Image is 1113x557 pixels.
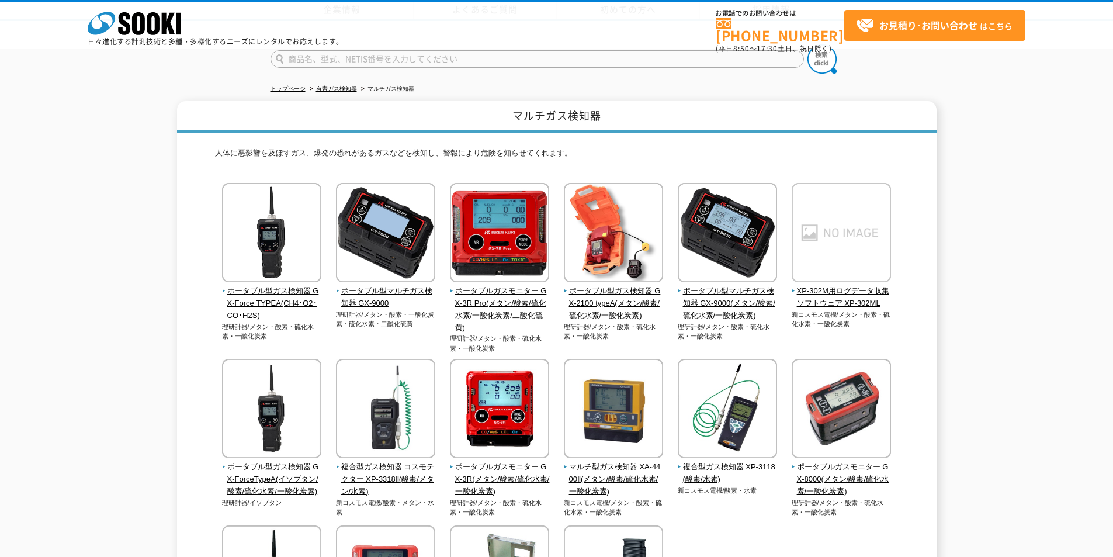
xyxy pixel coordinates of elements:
p: 理研計器/メタン・酸素・硫化水素・一酸化炭素 [792,498,892,517]
img: マルチ型ガス検知器 XA-4400Ⅱ(メタン/酸素/硫化水素/一酸化炭素) [564,359,663,461]
span: お電話でのお問い合わせは [716,10,844,17]
p: 理研計器/メタン・酸素・硫化水素・一酸化炭素 [222,322,322,341]
a: ポータブル型ガス検知器 GX-Force TYPEA(CH4･O2･CO･H2S) [222,274,322,321]
p: 新コスモス電機/酸素・水素 [678,486,778,496]
span: XP-302M用ログデータ収集ソフトウェア XP-302ML [792,285,892,310]
a: ポータブル型マルチガス検知器 GX-9000(メタン/酸素/硫化水素/一酸化炭素) [678,274,778,321]
p: 新コスモス電機/メタン・酸素・硫化水素・一酸化炭素 [564,498,664,517]
a: 複合型ガス検知器 XP-3118(酸素/水素) [678,450,778,485]
img: ポータブルガスモニター GX-8000(メタン/酸素/硫化水素/一酸化炭素) [792,359,891,461]
span: ポータブルガスモニター GX-3R(メタン/酸素/硫化水素/一酸化炭素) [450,461,550,497]
a: ポータブル型ガス検知器 GX-2100 typeA(メタン/酸素/硫化水素/一酸化炭素) [564,274,664,321]
img: XP-302M用ログデータ収集ソフトウェア XP-302ML [792,183,891,285]
span: 複合型ガス検知器 XP-3118(酸素/水素) [678,461,778,486]
img: ポータブル型ガス検知器 GX-ForceTypeA(イソブタン/酸素/硫化水素/一酸化炭素) [222,359,321,461]
span: ポータブル型ガス検知器 GX-ForceTypeA(イソブタン/酸素/硫化水素/一酸化炭素) [222,461,322,497]
img: ポータブル型ガス検知器 GX-Force TYPEA(CH4･O2･CO･H2S) [222,183,321,285]
span: ポータブル型マルチガス検知器 GX-9000(メタン/酸素/硫化水素/一酸化炭素) [678,285,778,321]
img: ポータブル型ガス検知器 GX-2100 typeA(メタン/酸素/硫化水素/一酸化炭素) [564,183,663,285]
img: ポータブルガスモニター GX-3R(メタン/酸素/硫化水素/一酸化炭素) [450,359,549,461]
img: ポータブル型マルチガス検知器 GX-9000 [336,183,435,285]
strong: お見積り･お問い合わせ [879,18,977,32]
p: 日々進化する計測技術と多種・多様化するニーズにレンタルでお応えします。 [88,38,344,45]
input: 商品名、型式、NETIS番号を入力してください [271,50,804,68]
a: XP-302M用ログデータ収集ソフトウェア XP-302ML [792,274,892,309]
img: 複合型ガス検知器 XP-3118(酸素/水素) [678,359,777,461]
p: 理研計器/イソブタン [222,498,322,508]
img: ポータブルガスモニター GX-3R Pro(メタン/酸素/硫化水素/一酸化炭素/二酸化硫黄) [450,183,549,285]
span: (平日 ～ 土日、祝日除く) [716,43,831,54]
span: 複合型ガス検知器 コスモテクター XP-3318Ⅱ(酸素/メタン/水素) [336,461,436,497]
a: ポータブル型ガス検知器 GX-ForceTypeA(イソブタン/酸素/硫化水素/一酸化炭素) [222,450,322,497]
span: 17:30 [757,43,778,54]
p: 理研計器/メタン・酸素・硫化水素・一酸化炭素 [564,322,664,341]
span: はこちら [856,17,1013,34]
a: ポータブル型マルチガス検知器 GX-9000 [336,274,436,309]
span: ポータブル型ガス検知器 GX-Force TYPEA(CH4･O2･CO･H2S) [222,285,322,321]
a: 複合型ガス検知器 コスモテクター XP-3318Ⅱ(酸素/メタン/水素) [336,450,436,497]
span: ポータブル型ガス検知器 GX-2100 typeA(メタン/酸素/硫化水素/一酸化炭素) [564,285,664,321]
p: 理研計器/メタン・酸素・硫化水素・一酸化炭素 [678,322,778,341]
a: 有害ガス検知器 [316,85,357,92]
a: ポータブルガスモニター GX-8000(メタン/酸素/硫化水素/一酸化炭素) [792,450,892,497]
p: 理研計器/メタン・酸素・硫化水素・一酸化炭素 [450,334,550,353]
a: マルチ型ガス検知器 XA-4400Ⅱ(メタン/酸素/硫化水素/一酸化炭素) [564,450,664,497]
p: 人体に悪影響を及ぼすガス、爆発の恐れがあるガスなどを検知し、警報により危険を知らせてくれます。 [215,147,899,165]
a: トップページ [271,85,306,92]
p: 新コスモス電機/メタン・酸素・硫化水素・一酸化炭素 [792,310,892,329]
p: 新コスモス電機/酸素・メタン・水素 [336,498,436,517]
p: 理研計器/メタン・酸素・硫化水素・一酸化炭素 [450,498,550,517]
a: お見積り･お問い合わせはこちら [844,10,1025,41]
span: ポータブルガスモニター GX-8000(メタン/酸素/硫化水素/一酸化炭素) [792,461,892,497]
span: 8:50 [733,43,750,54]
h1: マルチガス検知器 [177,101,937,133]
img: btn_search.png [807,44,837,74]
p: 理研計器/メタン・酸素・一酸化炭素・硫化水素・二酸化硫黄 [336,310,436,329]
span: マルチ型ガス検知器 XA-4400Ⅱ(メタン/酸素/硫化水素/一酸化炭素) [564,461,664,497]
li: マルチガス検知器 [359,83,414,95]
span: ポータブルガスモニター GX-3R Pro(メタン/酸素/硫化水素/一酸化炭素/二酸化硫黄) [450,285,550,334]
a: ポータブルガスモニター GX-3R(メタン/酸素/硫化水素/一酸化炭素) [450,450,550,497]
img: 複合型ガス検知器 コスモテクター XP-3318Ⅱ(酸素/メタン/水素) [336,359,435,461]
img: ポータブル型マルチガス検知器 GX-9000(メタン/酸素/硫化水素/一酸化炭素) [678,183,777,285]
a: ポータブルガスモニター GX-3R Pro(メタン/酸素/硫化水素/一酸化炭素/二酸化硫黄) [450,274,550,334]
a: [PHONE_NUMBER] [716,18,844,42]
span: ポータブル型マルチガス検知器 GX-9000 [336,285,436,310]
